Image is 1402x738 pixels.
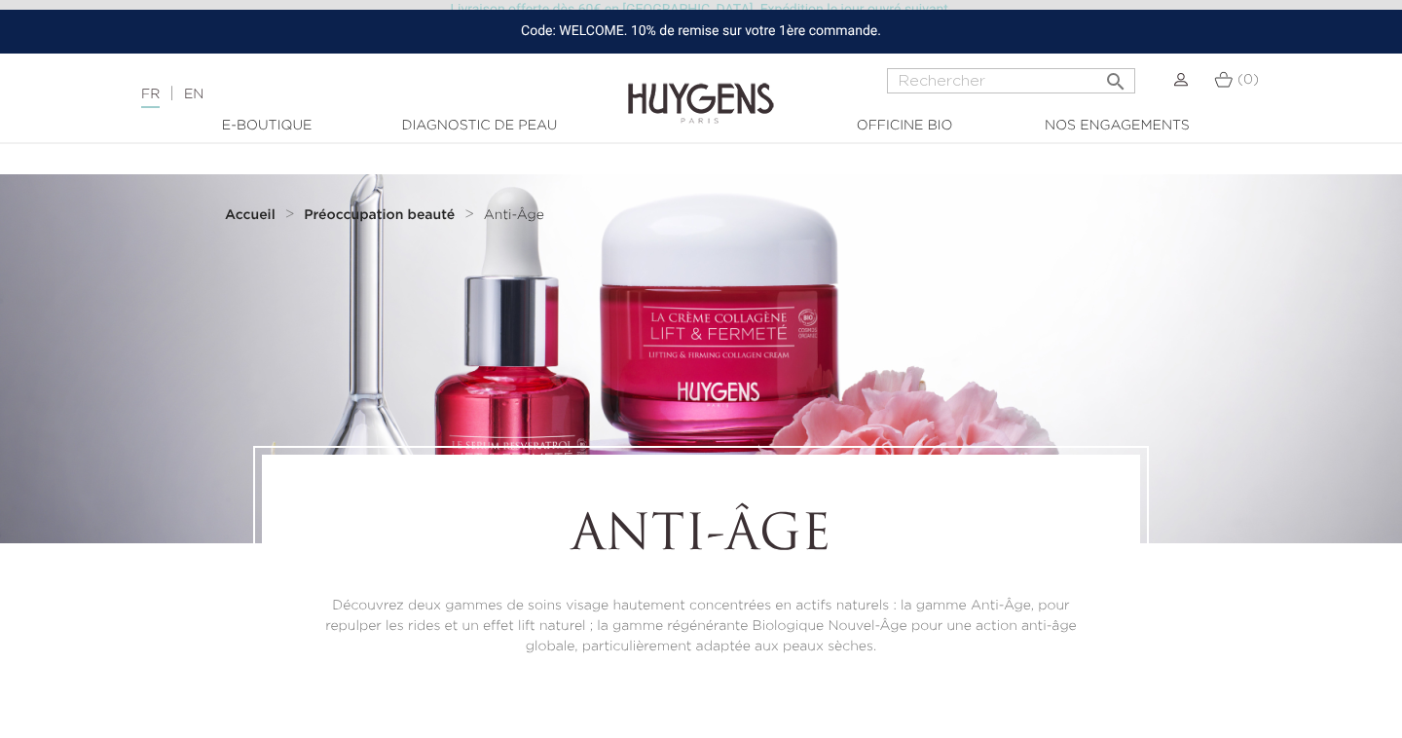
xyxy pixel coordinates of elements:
a: FR [141,88,160,108]
h1: Anti-Âge [315,508,1087,567]
input: Rechercher [887,68,1135,93]
a: Nos engagements [1019,116,1214,136]
a: E-Boutique [169,116,364,136]
span: (0) [1237,73,1259,87]
p: Découvrez deux gammes de soins visage hautement concentrées en actifs naturels : la gamme Anti-Âg... [315,596,1087,657]
img: Huygens [628,52,774,127]
a: Préoccupation beauté [304,207,460,223]
i:  [1104,64,1127,88]
button:  [1098,62,1133,89]
a: EN [184,88,203,101]
a: Diagnostic de peau [382,116,576,136]
div: | [131,83,570,106]
strong: Préoccupation beauté [304,208,455,222]
a: Anti-Âge [484,207,544,223]
span: Anti-Âge [484,208,544,222]
strong: Accueil [225,208,276,222]
a: Officine Bio [807,116,1002,136]
a: Accueil [225,207,279,223]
